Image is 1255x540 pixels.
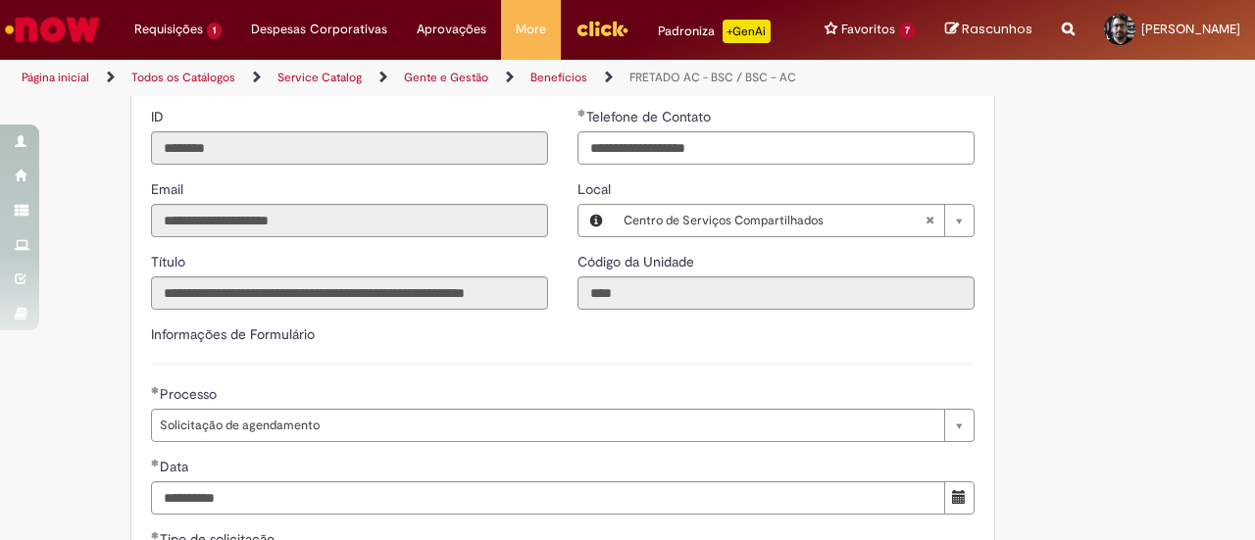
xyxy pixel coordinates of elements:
[151,108,168,125] span: Somente leitura - ID
[658,20,771,43] div: Padroniza
[151,386,160,394] span: Obrigatório Preenchido
[404,70,488,85] a: Gente e Gestão
[151,253,189,270] span: Somente leitura - Título
[629,70,796,85] a: FRETADO AC - BSC / BSC – AC
[962,20,1032,38] span: Rascunhos
[151,531,160,539] span: Obrigatório Preenchido
[530,70,587,85] a: Benefícios
[151,204,548,237] input: Email
[723,20,771,43] p: +GenAi
[207,23,222,39] span: 1
[131,70,235,85] a: Todos os Catálogos
[160,458,192,475] span: Data
[2,10,103,49] img: ServiceNow
[899,23,916,39] span: 7
[576,14,628,43] img: click_logo_yellow_360x200.png
[841,20,895,39] span: Favoritos
[160,385,221,403] span: Processo
[151,179,187,199] label: Somente leitura - Email
[1141,21,1240,37] span: [PERSON_NAME]
[15,60,822,96] ul: Trilhas de página
[577,276,975,310] input: Código da Unidade
[577,131,975,165] input: Telefone de Contato
[277,70,362,85] a: Service Catalog
[22,70,89,85] a: Página inicial
[151,459,160,466] span: Obrigatório Preenchido
[151,107,168,126] label: Somente leitura - ID
[577,253,698,270] span: Somente leitura - Código da Unidade
[251,20,387,39] span: Despesas Corporativas
[578,205,614,236] button: Local, Visualizar este registro Centro de Serviços Compartilhados
[151,252,189,271] label: Somente leitura - Título
[151,180,187,198] span: Somente leitura - Email
[151,131,548,165] input: ID
[944,481,975,515] button: Mostrar calendário para Data
[417,20,486,39] span: Aprovações
[577,252,698,271] label: Somente leitura - Código da Unidade
[134,20,203,39] span: Requisições
[151,276,548,310] input: Título
[915,205,944,236] abbr: Limpar campo Local
[614,205,974,236] a: Centro de Serviços CompartilhadosLimpar campo Local
[516,20,546,39] span: More
[160,410,934,441] span: Solicitação de agendamento
[945,21,1032,39] a: Rascunhos
[151,325,315,343] label: Informações de Formulário
[624,205,925,236] span: Centro de Serviços Compartilhados
[577,180,615,198] span: Local
[577,109,586,117] span: Obrigatório Preenchido
[151,481,945,515] input: Data 06 October 2025 Monday
[586,108,715,125] span: Telefone de Contato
